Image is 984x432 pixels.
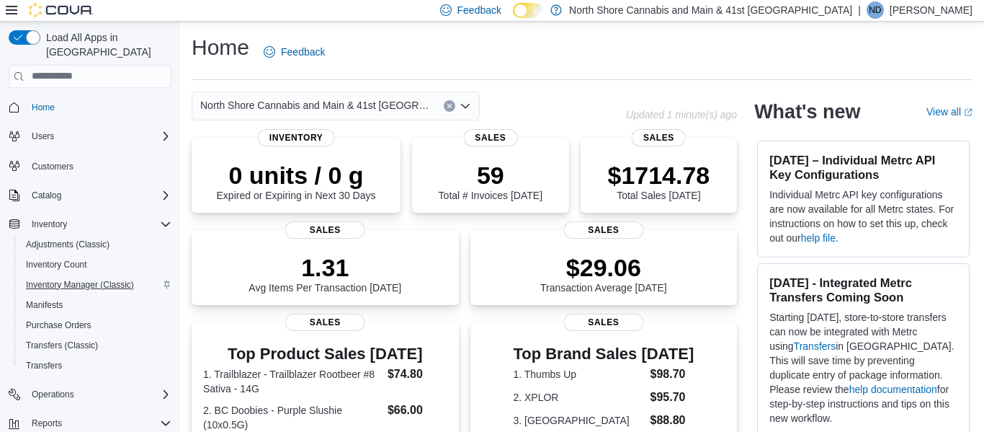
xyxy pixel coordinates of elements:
dt: 2. XPLOR [513,390,644,405]
span: Sales [463,129,517,146]
span: Reports [26,415,171,432]
p: $29.06 [540,253,667,282]
span: Operations [32,389,74,400]
a: Manifests [20,296,68,314]
dt: 2. BC Doobies - Purple Slushie (10x0.5G) [203,403,382,432]
a: Inventory Count [20,256,93,273]
a: Adjustments (Classic) [20,236,115,253]
button: Purchase Orders [14,315,177,335]
dt: 3. [GEOGRAPHIC_DATA] [513,413,644,428]
button: Operations [3,384,177,405]
p: [PERSON_NAME] [890,1,972,19]
span: Transfers (Classic) [20,337,171,354]
a: Transfers [20,357,68,374]
span: Catalog [32,190,61,201]
div: Total Sales [DATE] [607,161,710,201]
dt: 1. Thumbs Up [513,367,644,382]
a: Transfers [794,340,836,352]
span: Users [32,131,54,142]
span: Manifests [26,299,63,311]
span: Customers [26,157,171,175]
button: Manifests [14,295,177,315]
button: Catalog [3,185,177,206]
span: Sales [285,221,365,239]
span: Reports [32,418,62,429]
span: Purchase Orders [20,317,171,334]
span: Inventory [258,129,335,146]
h3: Top Product Sales [DATE] [203,345,447,363]
dd: $88.80 [650,412,694,429]
a: Customers [26,158,79,175]
span: Adjustments (Classic) [20,236,171,253]
span: Transfers (Classic) [26,340,98,351]
a: Purchase Orders [20,317,97,334]
img: Cova [29,3,94,17]
span: Operations [26,386,171,403]
div: Avg Items Per Transaction [DATE] [249,253,401,294]
button: Clear input [444,100,455,112]
span: Inventory Count [26,259,87,270]
span: Catalog [26,187,171,204]
button: Users [3,126,177,146]
a: Feedback [258,38,331,66]
p: | [858,1,861,19]
dd: $66.00 [388,402,447,419]
p: 0 units / 0 g [217,161,376,190]
span: Inventory [32,219,67,230]
span: Home [26,98,171,116]
button: Reports [26,415,68,432]
span: North Shore Cannabis and Main & 41st [GEOGRAPHIC_DATA] [200,97,429,114]
span: Users [26,128,171,145]
span: Inventory Count [20,256,171,273]
button: Customers [3,155,177,176]
p: North Shore Cannabis and Main & 41st [GEOGRAPHIC_DATA] [569,1,852,19]
input: Dark Mode [513,3,543,18]
p: $1714.78 [607,161,710,190]
button: Inventory [26,216,73,233]
span: Sales [285,314,365,331]
p: Starting [DATE], store-to-store transfers can now be integrated with Metrc using in [GEOGRAPHIC_D... [769,310,957,426]
h1: Home [192,33,249,62]
span: Inventory Manager (Classic) [26,279,134,291]
button: Home [3,97,177,118]
span: Customers [32,161,73,172]
div: Noah Davis [867,1,884,19]
div: Total # Invoices [DATE] [439,161,542,201]
span: Inventory Manager (Classic) [20,276,171,294]
button: Catalog [26,187,67,204]
button: Adjustments (Classic) [14,234,177,255]
button: Inventory Count [14,255,177,275]
a: help file [801,232,836,244]
span: Feedback [281,45,325,59]
p: Individual Metrc API key configurations are now available for all Metrc states. For instructions ... [769,188,957,245]
span: ND [869,1,881,19]
dt: 1. Trailblazer - Trailblazer Rootbeer #8 Sativa - 14G [203,367,382,396]
p: 1.31 [249,253,401,282]
a: help documentation [849,384,937,395]
h3: [DATE] - Integrated Metrc Transfers Coming Soon [769,275,957,304]
a: Home [26,99,61,116]
a: Inventory Manager (Classic) [20,276,140,294]
svg: External link [964,108,972,117]
button: Open list of options [460,100,471,112]
span: Adjustments (Classic) [26,239,109,250]
div: Expired or Expiring in Next 30 Days [217,161,376,201]
span: Sales [563,314,643,331]
span: Home [32,102,55,113]
dd: $95.70 [650,389,694,406]
div: Transaction Average [DATE] [540,253,667,294]
h3: [DATE] – Individual Metrc API Key Configurations [769,153,957,182]
span: Dark Mode [513,18,514,19]
span: Sales [632,129,686,146]
button: Transfers (Classic) [14,335,177,356]
span: Load All Apps in [GEOGRAPHIC_DATA] [40,30,171,59]
dd: $98.70 [650,366,694,383]
span: Sales [563,221,643,239]
p: 59 [439,161,542,190]
span: Manifests [20,296,171,314]
span: Purchase Orders [26,319,91,331]
button: Users [26,128,60,145]
a: Transfers (Classic) [20,337,104,354]
button: Operations [26,386,80,403]
a: View allExternal link [926,106,972,118]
